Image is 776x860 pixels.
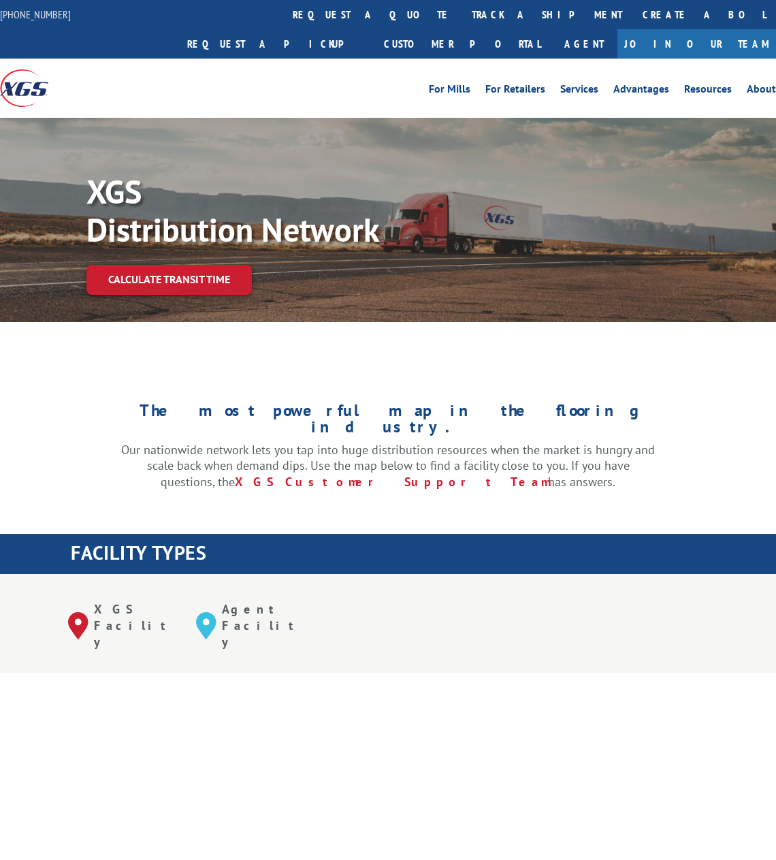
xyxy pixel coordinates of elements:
[684,84,732,99] a: Resources
[485,84,545,99] a: For Retailers
[429,84,470,99] a: For Mills
[222,601,304,650] p: Agent Facility
[86,172,495,249] p: XGS Distribution Network
[86,265,252,294] a: Calculate transit time
[71,543,776,569] h1: FACILITY TYPES
[374,29,551,59] a: Customer Portal
[235,474,548,490] a: XGS Customer Support Team
[121,402,655,442] h1: The most powerful map in the flooring industry.
[613,84,669,99] a: Advantages
[94,601,176,650] p: XGS Facility
[617,29,776,59] a: Join Our Team
[121,442,655,490] p: Our nationwide network lets you tap into huge distribution resources when the market is hungry an...
[560,84,598,99] a: Services
[747,84,776,99] a: About
[551,29,617,59] a: Agent
[177,29,374,59] a: Request a pickup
